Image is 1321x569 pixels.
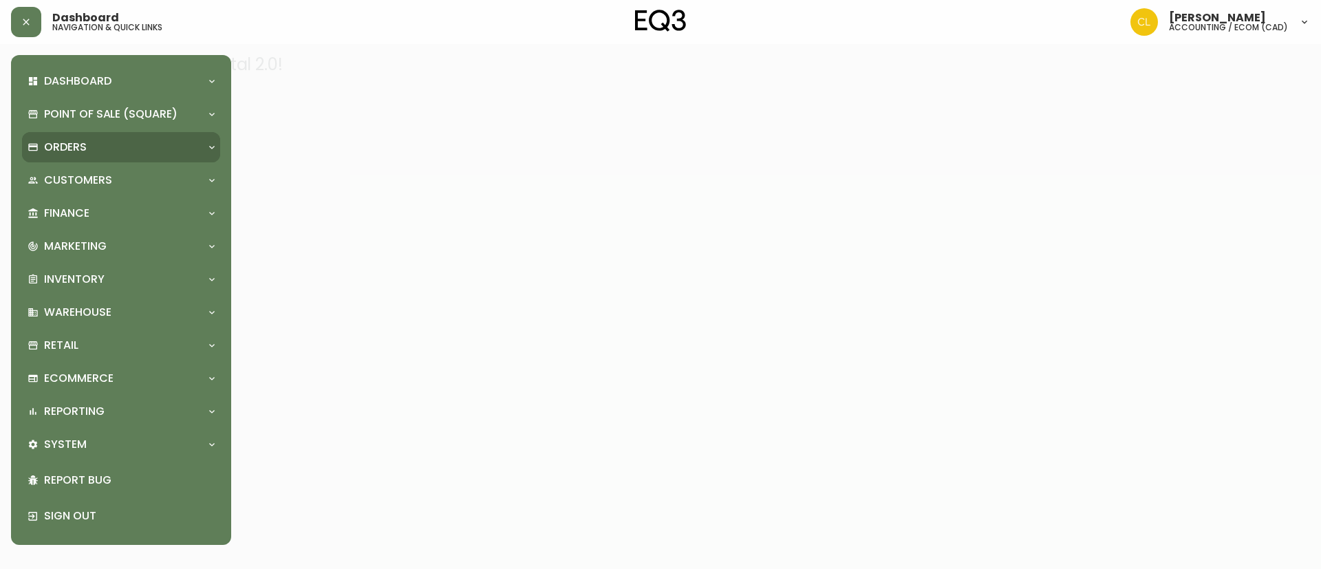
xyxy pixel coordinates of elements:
[44,107,178,122] p: Point of Sale (Square)
[52,23,162,32] h5: navigation & quick links
[1169,12,1266,23] span: [PERSON_NAME]
[44,239,107,254] p: Marketing
[22,198,220,228] div: Finance
[44,508,215,524] p: Sign Out
[44,338,78,353] p: Retail
[22,462,220,498] div: Report Bug
[22,429,220,460] div: System
[22,99,220,129] div: Point of Sale (Square)
[22,66,220,96] div: Dashboard
[52,12,119,23] span: Dashboard
[44,272,105,287] p: Inventory
[44,437,87,452] p: System
[1130,8,1158,36] img: c8a50d9e0e2261a29cae8bb82ebd33d8
[44,404,105,419] p: Reporting
[44,140,87,155] p: Orders
[22,498,220,534] div: Sign Out
[22,363,220,394] div: Ecommerce
[1169,23,1288,32] h5: accounting / ecom (cad)
[22,132,220,162] div: Orders
[44,206,89,221] p: Finance
[22,396,220,427] div: Reporting
[22,330,220,361] div: Retail
[44,371,114,386] p: Ecommerce
[22,231,220,261] div: Marketing
[22,165,220,195] div: Customers
[22,264,220,294] div: Inventory
[22,297,220,328] div: Warehouse
[635,10,686,32] img: logo
[44,473,215,488] p: Report Bug
[44,305,111,320] p: Warehouse
[44,74,111,89] p: Dashboard
[44,173,112,188] p: Customers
